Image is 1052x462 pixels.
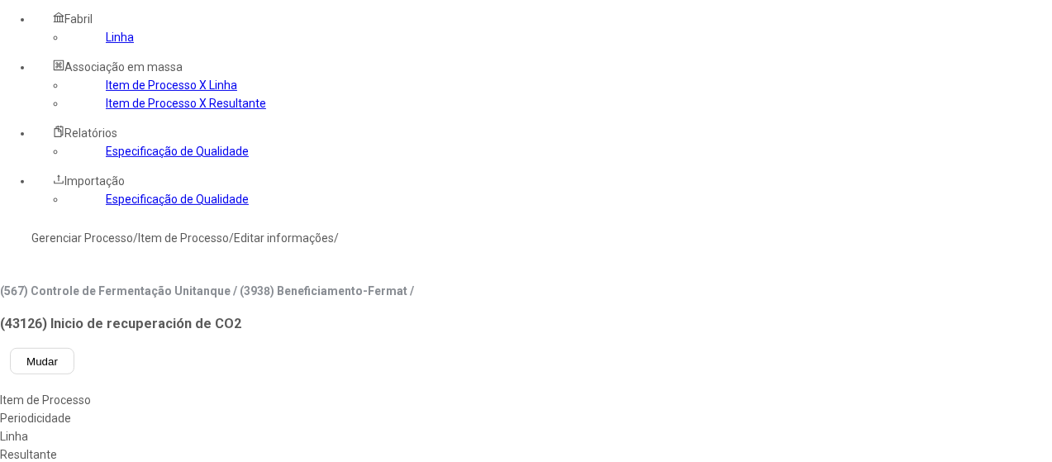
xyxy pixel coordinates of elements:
[334,231,339,245] nz-breadcrumb-separator: /
[10,348,74,374] button: Mudar
[138,231,229,245] a: Item de Processo
[64,60,183,74] span: Associação em massa
[106,193,249,206] a: Especificação de Qualidade
[106,31,134,44] a: Linha
[64,174,125,188] span: Importação
[106,145,249,158] a: Especificação de Qualidade
[64,12,93,26] span: Fabril
[106,97,266,110] a: Item de Processo X Resultante
[31,231,133,245] a: Gerenciar Processo
[133,231,138,245] nz-breadcrumb-separator: /
[234,231,334,245] a: Editar informações
[64,126,117,140] span: Relatórios
[26,355,58,368] span: Mudar
[106,79,237,92] a: Item de Processo X Linha
[229,231,234,245] nz-breadcrumb-separator: /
